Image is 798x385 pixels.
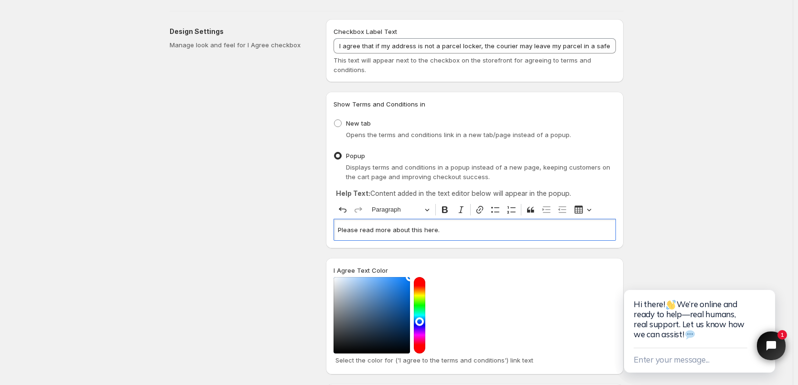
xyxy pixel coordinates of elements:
[334,266,388,275] label: I Agree Text Color
[170,40,311,50] p: Manage look and feel for I Agree checkbox
[367,203,433,217] button: Paragraph, Heading
[170,27,311,36] h2: Design Settings
[346,119,371,127] span: New tab
[334,201,616,219] div: Editor toolbar
[346,163,610,181] span: Displays terms and conditions in a popup instead of a new page, keeping customers on the cart pag...
[334,28,397,35] span: Checkbox Label Text
[372,204,421,215] span: Paragraph
[334,219,616,240] div: Editor editing area: main. Press Alt+0 for help.
[336,189,614,198] p: Content added in the text editor below will appear in the popup.
[338,225,612,235] p: Please read more about this here.
[334,100,425,108] span: Show Terms and Conditions in
[346,152,365,160] span: Popup
[335,355,614,365] p: Select the color for ('I agree to the terms and conditions') link text
[336,189,370,197] strong: Help Text:
[615,249,798,385] iframe: Tidio Chat
[346,131,571,139] span: Opens the terms and conditions link in a new tab/page instead of a popup.
[334,56,591,74] span: This text will appear next to the checkbox on the storefront for agreeing to terms and conditions.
